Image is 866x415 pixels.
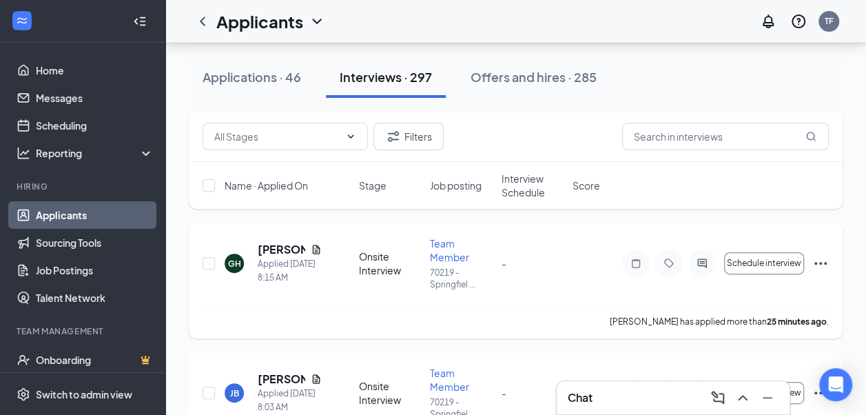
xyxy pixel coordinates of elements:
[15,14,29,28] svg: WorkstreamLogo
[345,131,356,142] svg: ChevronDown
[502,387,506,399] span: -
[759,389,776,406] svg: Minimize
[661,258,677,269] svg: Tag
[36,201,154,229] a: Applicants
[216,10,303,33] h1: Applicants
[819,368,852,401] div: Open Intercom Messenger
[36,256,154,284] a: Job Postings
[340,68,432,85] div: Interviews · 297
[622,123,829,150] input: Search in interviews
[17,181,151,192] div: Hiring
[760,13,776,30] svg: Notifications
[812,385,829,401] svg: Ellipses
[225,179,308,192] span: Name · Applied On
[311,374,322,385] svg: Document
[732,387,754,409] button: ChevronUp
[710,389,726,406] svg: ComposeMessage
[727,259,801,268] span: Schedule interview
[258,257,322,285] div: Applied [DATE] 8:15 AM
[228,258,241,270] div: GH
[17,387,30,401] svg: Settings
[258,387,322,414] div: Applied [DATE] 8:03 AM
[194,13,211,30] svg: ChevronLeft
[230,387,239,399] div: JB
[309,13,325,30] svg: ChevronDown
[767,316,827,327] b: 25 minutes ago
[502,257,506,270] span: -
[373,123,444,150] button: Filter Filters
[17,146,30,160] svg: Analysis
[214,129,340,144] input: All Stages
[734,389,751,406] svg: ChevronUp
[311,244,322,255] svg: Document
[133,14,147,28] svg: Collapse
[825,15,834,27] div: TF
[430,237,469,263] span: Team Member
[502,172,564,199] span: Interview Schedule
[36,229,154,256] a: Sourcing Tools
[812,255,829,272] svg: Ellipses
[430,267,493,290] p: 70219 - Springfiel ...
[17,325,151,337] div: Team Management
[694,258,710,269] svg: ActiveChat
[36,346,154,374] a: OnboardingCrown
[756,387,779,409] button: Minimize
[359,179,386,192] span: Stage
[36,84,154,112] a: Messages
[628,258,644,269] svg: Note
[203,68,301,85] div: Applications · 46
[724,252,804,274] button: Schedule interview
[471,68,597,85] div: Offers and hires · 285
[707,387,729,409] button: ComposeMessage
[258,242,305,257] h5: [PERSON_NAME]
[36,57,154,84] a: Home
[385,128,402,145] svg: Filter
[36,146,154,160] div: Reporting
[36,387,132,401] div: Switch to admin view
[430,179,482,192] span: Job posting
[359,250,422,277] div: Onsite Interview
[359,379,422,407] div: Onsite Interview
[805,131,816,142] svg: MagnifyingGlass
[573,179,600,192] span: Score
[36,112,154,139] a: Scheduling
[36,284,154,312] a: Talent Network
[258,372,305,387] h5: [PERSON_NAME]
[568,390,592,405] h3: Chat
[790,13,807,30] svg: QuestionInfo
[430,367,469,393] span: Team Member
[610,316,829,327] p: [PERSON_NAME] has applied more than .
